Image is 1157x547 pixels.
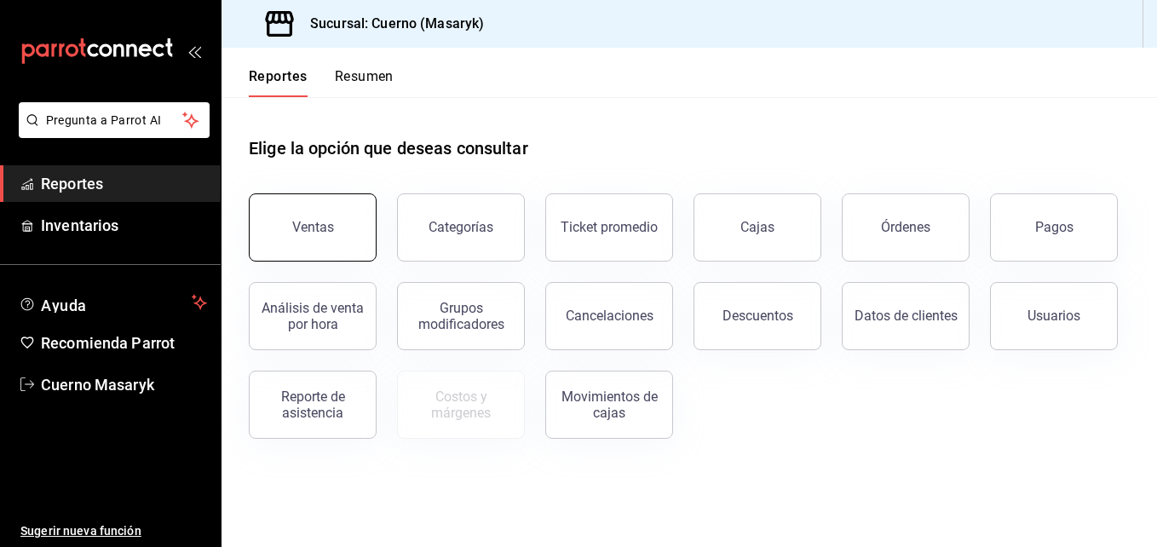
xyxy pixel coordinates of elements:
button: Reportes [249,68,308,97]
button: Grupos modificadores [397,282,525,350]
div: Categorías [429,219,493,235]
span: Recomienda Parrot [41,331,207,354]
span: Ayuda [41,292,185,313]
h1: Elige la opción que deseas consultar [249,135,528,161]
button: Ventas [249,193,377,262]
button: Descuentos [694,282,821,350]
button: Contrata inventarios para ver este reporte [397,371,525,439]
div: Órdenes [881,219,930,235]
div: Análisis de venta por hora [260,300,366,332]
button: Cancelaciones [545,282,673,350]
h3: Sucursal: Cuerno (Masaryk) [296,14,484,34]
div: navigation tabs [249,68,394,97]
div: Datos de clientes [855,308,958,324]
button: Pagos [990,193,1118,262]
button: Usuarios [990,282,1118,350]
button: open_drawer_menu [187,44,201,58]
button: Cajas [694,193,821,262]
div: Reporte de asistencia [260,389,366,421]
div: Pagos [1035,219,1074,235]
button: Análisis de venta por hora [249,282,377,350]
button: Categorías [397,193,525,262]
button: Reporte de asistencia [249,371,377,439]
div: Usuarios [1027,308,1080,324]
span: Pregunta a Parrot AI [46,112,183,130]
span: Cuerno Masaryk [41,373,207,396]
span: Sugerir nueva función [20,522,207,540]
div: Movimientos de cajas [556,389,662,421]
button: Datos de clientes [842,282,970,350]
div: Descuentos [722,308,793,324]
button: Pregunta a Parrot AI [19,102,210,138]
button: Ticket promedio [545,193,673,262]
div: Grupos modificadores [408,300,514,332]
div: Cancelaciones [566,308,653,324]
div: Ticket promedio [561,219,658,235]
button: Movimientos de cajas [545,371,673,439]
div: Costos y márgenes [408,389,514,421]
span: Reportes [41,172,207,195]
button: Resumen [335,68,394,97]
a: Pregunta a Parrot AI [12,124,210,141]
div: Ventas [292,219,334,235]
span: Inventarios [41,214,207,237]
div: Cajas [740,219,774,235]
button: Órdenes [842,193,970,262]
